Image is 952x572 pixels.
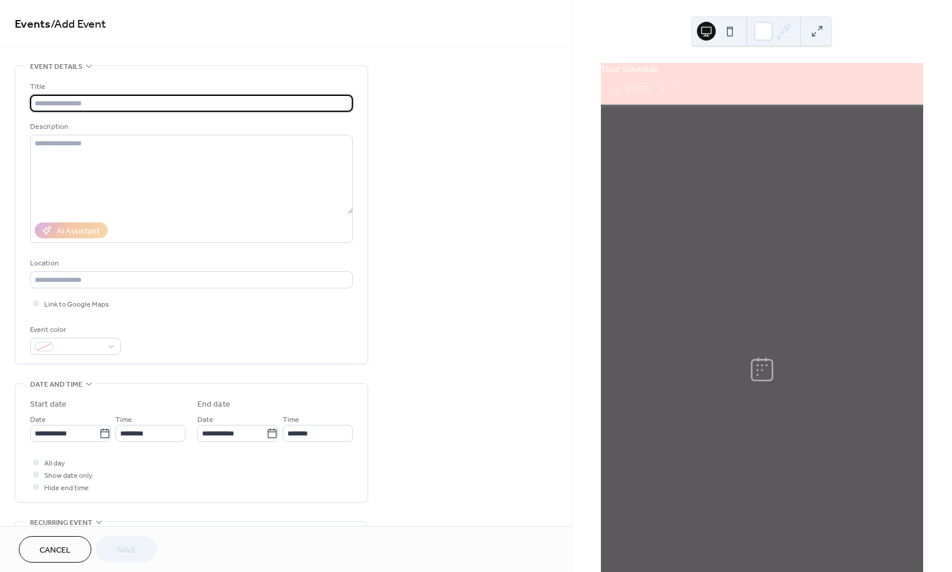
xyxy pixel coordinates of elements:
span: Hide end time [44,482,89,494]
div: Event color [30,324,118,336]
span: Recurring event [30,517,92,529]
div: Description [30,121,351,133]
span: Event details [30,61,82,73]
div: Title [30,81,351,93]
span: Time [115,414,132,426]
a: Events [15,13,51,36]
span: Cancel [39,544,71,557]
span: Show date only [44,470,92,482]
span: All day [44,457,65,470]
span: Date [30,414,46,426]
div: Start date [30,398,67,411]
button: Cancel [19,536,91,563]
span: Date [197,414,213,426]
span: Link to Google Maps [44,298,109,311]
span: Time [283,414,299,426]
div: Location [30,257,351,270]
span: / Add Event [51,13,106,36]
div: Tour Schedule [601,63,923,76]
div: End date [197,398,230,411]
span: Date and time [30,378,82,391]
